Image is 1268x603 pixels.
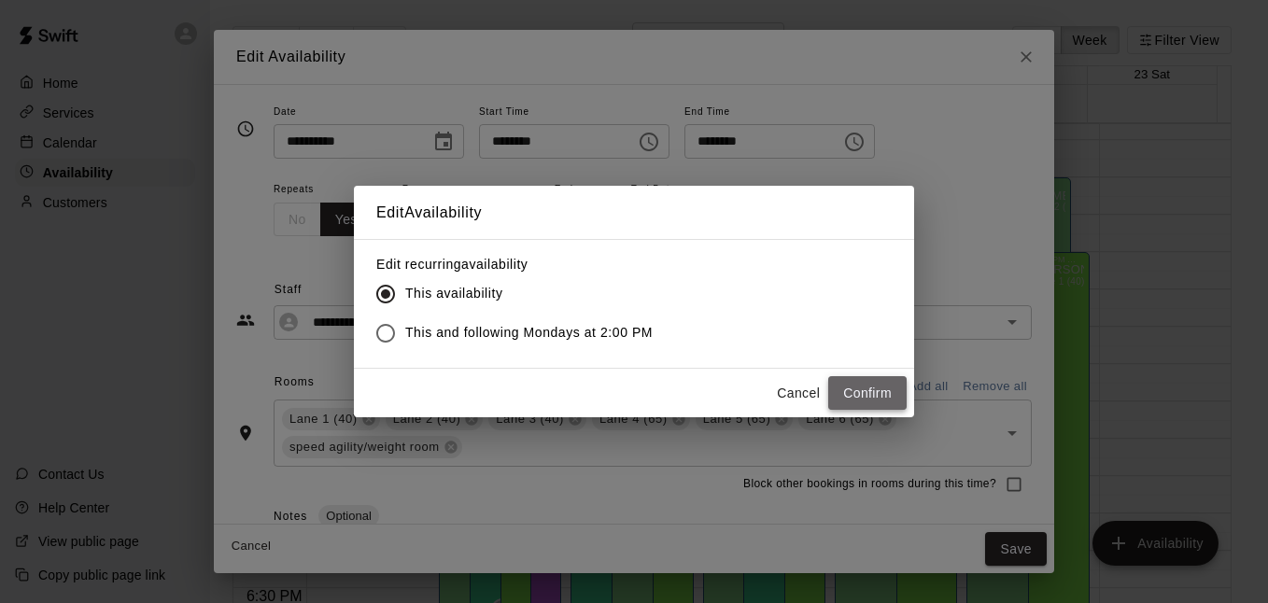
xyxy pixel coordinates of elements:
label: Edit recurring availability [376,255,668,273]
button: Cancel [768,376,828,411]
h2: Edit Availability [354,186,914,240]
button: Confirm [828,376,907,411]
span: This availability [405,284,502,303]
span: This and following Mondays at 2:00 PM [405,323,653,343]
